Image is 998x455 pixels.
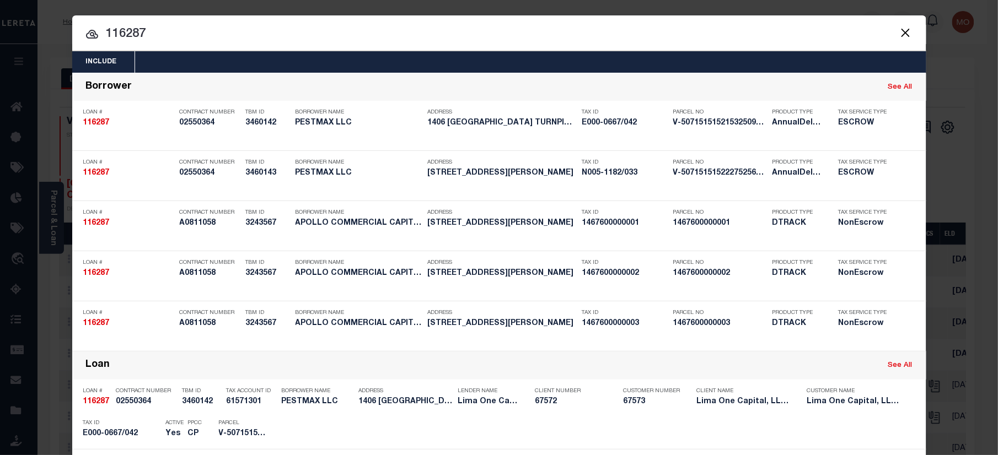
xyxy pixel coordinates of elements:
[83,429,160,438] h5: E000-0667/042
[188,429,202,438] h5: CP
[227,388,276,394] p: Tax Account ID
[582,310,668,316] p: Tax ID
[83,269,174,278] h5: 116287
[807,397,901,407] h5: Lima One Capital, LLC - Term Portfolio
[296,319,422,328] h5: APOLLO COMMERCIAL CAPITAL LLC
[72,51,131,73] button: Include
[428,259,577,266] p: Address
[582,269,668,278] h5: 1467600000002
[428,169,577,178] h5: 3353 DILL AVENUE RICHMOND VA 23222
[428,219,577,228] h5: 4107 KATY HOCKLEY RD
[807,388,901,394] p: Customer Name
[246,169,290,178] h5: 3460143
[180,109,240,116] p: Contract Number
[839,219,894,228] h5: NonEscrow
[83,159,174,166] p: Loan #
[673,169,767,178] h5: V-5071515152227525624960
[624,388,680,394] p: Customer Number
[582,259,668,266] p: Tax ID
[282,397,353,407] h5: PESTMAX LLC
[86,359,110,372] div: Loan
[219,420,269,426] p: Parcel
[772,269,822,278] h5: DTRACK
[582,109,668,116] p: Tax ID
[296,109,422,116] p: Borrower Name
[83,310,174,316] p: Loan #
[582,219,668,228] h5: 1467600000001
[83,219,110,227] strong: 116287
[246,269,290,278] h5: 3243567
[582,319,668,328] h5: 1467600000003
[673,209,767,216] p: Parcel No
[772,169,822,178] h5: AnnualDelinquency,Escrow
[673,118,767,128] h5: V-5071515152153250919636
[83,118,174,128] h5: 116287
[839,319,894,328] h5: NonEscrow
[624,397,679,407] h5: 67573
[83,397,111,407] h5: 116287
[282,388,353,394] p: Borrower Name
[772,219,822,228] h5: DTRACK
[428,209,577,216] p: Address
[359,397,453,407] h5: 1406 MECHANICSVILLE TURNPIKE RI...
[535,397,607,407] h5: 67572
[180,118,240,128] h5: 02550364
[180,169,240,178] h5: 02550364
[428,269,577,278] h5: 4107 KATY HOCKLEY RD
[246,319,290,328] h5: 3243567
[246,109,290,116] p: TBM ID
[296,259,422,266] p: Borrower Name
[673,269,767,278] h5: 1467600000002
[246,118,290,128] h5: 3460142
[83,398,110,405] strong: 116287
[839,310,894,316] p: Tax Service Type
[839,259,894,266] p: Tax Service Type
[839,159,894,166] p: Tax Service Type
[180,259,240,266] p: Contract Number
[296,219,422,228] h5: APOLLO COMMERCIAL CAPITAL LLC
[296,269,422,278] h5: APOLLO COMMERCIAL CAPITAL LLC
[428,109,577,116] p: Address
[839,109,894,116] p: Tax Service Type
[296,118,422,128] h5: PESTMAX LLC
[83,109,174,116] p: Loan #
[246,310,290,316] p: TBM ID
[183,388,221,394] p: TBM ID
[180,310,240,316] p: Contract Number
[227,397,276,407] h5: 61571301
[839,209,894,216] p: Tax Service Type
[673,319,767,328] h5: 1467600000003
[772,310,822,316] p: Product Type
[246,159,290,166] p: TBM ID
[188,420,202,426] p: PPCC
[83,388,111,394] p: Loan #
[772,259,822,266] p: Product Type
[246,209,290,216] p: TBM ID
[888,362,913,369] a: See All
[428,118,577,128] h5: 1406 MECHANICSVILLE TURNPIKE RI...
[86,81,132,94] div: Borrower
[83,269,110,277] strong: 116287
[296,169,422,178] h5: PESTMAX LLC
[582,209,668,216] p: Tax ID
[180,319,240,328] h5: A0811058
[673,159,767,166] p: Parcel No
[428,319,577,328] h5: 4107 KATY HOCKLEY RD
[839,269,894,278] h5: NonEscrow
[116,397,177,407] h5: 02550364
[180,269,240,278] h5: A0811058
[246,259,290,266] p: TBM ID
[673,219,767,228] h5: 1467600000001
[673,109,767,116] p: Parcel No
[83,209,174,216] p: Loan #
[83,319,174,328] h5: 116287
[296,310,422,316] p: Borrower Name
[180,159,240,166] p: Contract Number
[888,84,913,91] a: See All
[83,420,160,426] p: Tax ID
[83,119,110,127] strong: 116287
[582,118,668,128] h5: E000-0667/042
[72,25,926,44] input: Start typing...
[296,159,422,166] p: Borrower Name
[166,429,183,438] h5: Yes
